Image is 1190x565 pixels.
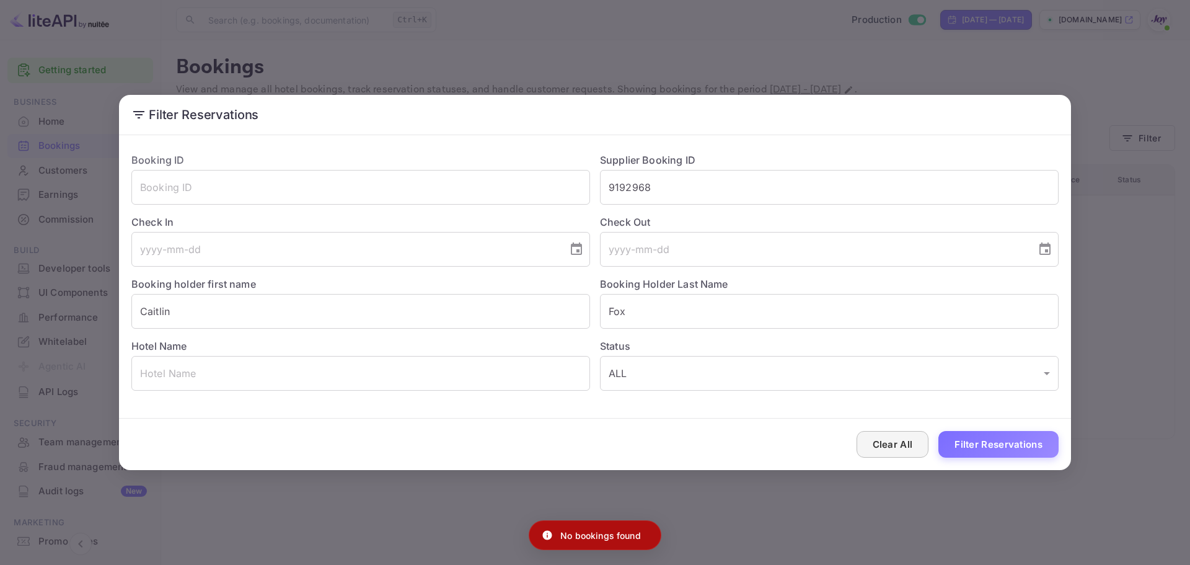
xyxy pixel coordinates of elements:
[600,232,1028,267] input: yyyy-mm-dd
[600,170,1059,205] input: Supplier Booking ID
[1033,237,1057,262] button: Choose date
[131,154,185,166] label: Booking ID
[857,431,929,458] button: Clear All
[564,237,589,262] button: Choose date
[119,95,1071,135] h2: Filter Reservations
[131,215,590,229] label: Check In
[600,339,1059,354] label: Status
[600,278,728,290] label: Booking Holder Last Name
[131,356,590,391] input: Hotel Name
[560,529,641,542] p: No bookings found
[131,170,590,205] input: Booking ID
[131,232,559,267] input: yyyy-mm-dd
[600,294,1059,329] input: Holder Last Name
[131,278,256,290] label: Booking holder first name
[600,154,695,166] label: Supplier Booking ID
[600,356,1059,391] div: ALL
[600,215,1059,229] label: Check Out
[131,340,187,352] label: Hotel Name
[131,294,590,329] input: Holder First Name
[938,431,1059,458] button: Filter Reservations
